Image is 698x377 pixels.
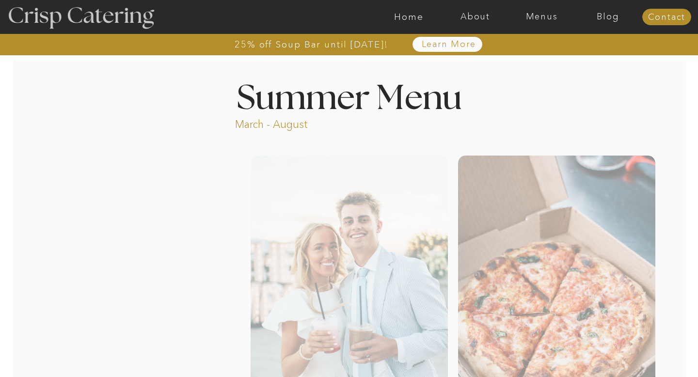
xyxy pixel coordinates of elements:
a: About [442,12,508,22]
p: March - August [235,117,368,128]
a: 25% off Soup Bar until [DATE]! [200,40,423,49]
a: Contact [642,13,691,22]
a: Learn More [399,40,498,49]
a: Home [376,12,442,22]
a: Blog [575,12,641,22]
h1: Summer Menu [214,82,484,110]
a: Menus [508,12,575,22]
